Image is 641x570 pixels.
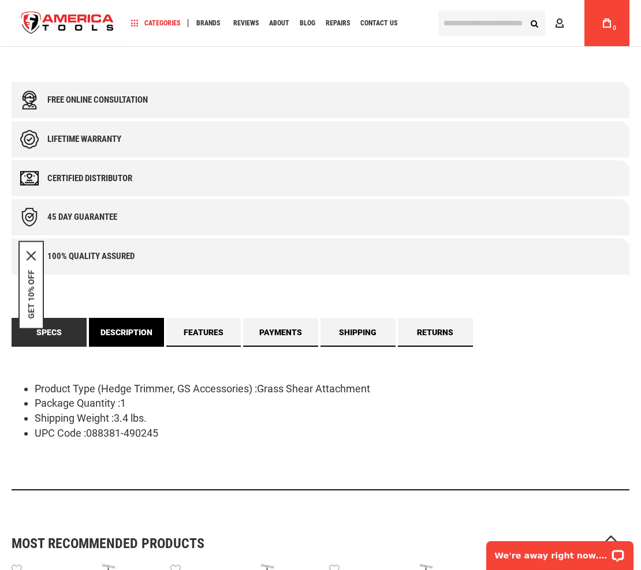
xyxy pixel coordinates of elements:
a: Brands [191,16,225,31]
div: Lifetime warranty [47,134,121,144]
li: Package Quantity :1 [35,396,629,411]
button: GET 10% OFF [27,270,36,319]
a: Blog [295,16,320,31]
span: Reviews [233,20,259,27]
span: 0 [613,25,616,31]
a: Repairs [320,16,355,31]
div: Free online consultation [47,95,148,105]
iframe: LiveChat chat widget [479,534,641,570]
a: About [264,16,295,31]
li: Shipping Weight :3.4 lbs. [35,411,629,426]
a: Shipping [320,318,396,347]
button: Close [27,252,36,261]
li: Product Type (Hedge Trimmer, GS Accessories) :Grass Shear Attachment [35,381,629,396]
a: Payments [243,318,318,347]
span: Blog [300,20,315,27]
button: Search [523,12,545,34]
a: Contact Us [355,16,403,31]
div: Certified Distributor [47,174,132,183]
a: store logo [12,2,124,45]
a: Reviews [228,16,264,31]
a: Specs [12,318,87,347]
div: 100% quality assured [47,252,135,261]
a: Features [166,318,241,347]
strong: Most Recommended Products [12,537,589,550]
svg: close icon [27,252,36,261]
span: About [269,20,289,27]
img: America Tools [12,2,124,45]
a: Description [89,318,164,347]
span: Brands [196,20,220,27]
div: 45 day Guarantee [47,212,117,222]
span: Contact Us [360,20,397,27]
span: Repairs [326,20,350,27]
li: UPC Code :088381-490245 [35,426,629,441]
span: Categories [131,19,180,27]
a: Returns [398,318,473,347]
a: Categories [126,16,185,31]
